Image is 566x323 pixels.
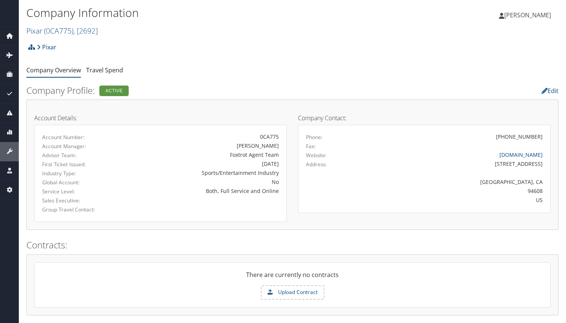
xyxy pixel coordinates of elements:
a: [PERSON_NAME] [499,4,558,26]
a: Edit [542,87,558,95]
label: Website: [306,152,327,159]
label: Address: [306,161,327,168]
span: [PERSON_NAME] [504,11,551,19]
div: 0CA775 [125,133,279,141]
label: Global Account: [42,179,114,186]
div: US [368,196,543,204]
h4: Account Details: [34,115,287,121]
label: First Ticket Issued: [42,161,114,168]
a: Company Overview [26,66,81,74]
a: [DOMAIN_NAME] [499,151,543,158]
h2: Company Profile: [26,84,377,97]
label: Group Travel Contact: [42,206,114,213]
h2: Contracts: [26,239,558,251]
div: [STREET_ADDRESS] [368,160,543,168]
div: Sports/Entertainment Industry [125,169,279,177]
a: Travel Spend [86,66,123,74]
label: Account Manager: [42,142,114,150]
a: Pixar [26,26,98,36]
h1: Company Information [26,5,381,21]
div: [PERSON_NAME] [125,142,279,150]
div: No [125,178,279,186]
div: Both, Full Service and Online [125,187,279,195]
label: Account Number: [42,133,114,141]
label: Sales Executive: [42,197,114,204]
span: , [ 2692 ] [73,26,98,36]
span: ( 0CA775 ) [44,26,73,36]
label: Upload Contract [262,286,324,299]
div: 94608 [368,187,543,195]
div: Active [99,86,129,96]
label: Service Level: [42,188,114,195]
h4: Company Contact: [298,115,551,121]
div: [GEOGRAPHIC_DATA], CA [368,178,543,186]
div: [PHONE_NUMBER] [496,133,543,141]
label: Fax: [306,142,316,150]
div: [DATE] [125,160,279,168]
div: There are currently no contracts [35,270,550,285]
div: Foxtrot Agent Team [125,151,279,159]
label: Industry Type: [42,170,114,177]
label: Advisor Team: [42,152,114,159]
a: Pixar [37,40,56,55]
label: Phone: [306,133,323,141]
